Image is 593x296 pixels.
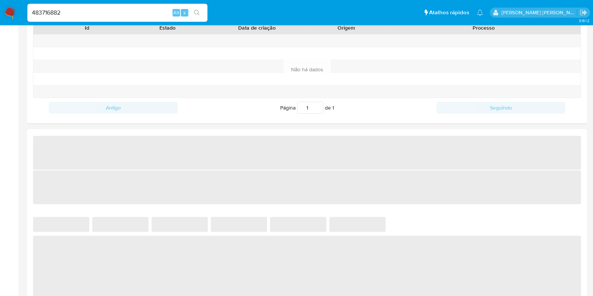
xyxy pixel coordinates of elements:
div: Data de criação [213,24,301,32]
span: 1 [332,104,334,111]
a: Notificações [477,9,483,16]
span: Página de [280,102,334,114]
div: Processo [392,24,575,32]
p: danilo.toledo@mercadolivre.com [501,9,577,16]
span: ‌ [33,217,89,232]
input: Pesquise usuários ou casos... [27,8,207,18]
button: search-icon [189,8,204,18]
button: Seguindo [436,102,565,114]
span: ‌ [211,217,267,232]
span: ‌ [33,136,581,170]
button: Antigo [49,102,178,114]
span: 3.161.2 [578,18,589,24]
div: Id [52,24,122,32]
span: Atalhos rápidos [429,9,469,17]
div: Origem [311,24,381,32]
span: s [183,9,186,16]
span: Alt [173,9,179,16]
span: ‌ [152,217,208,232]
div: Estado [132,24,203,32]
span: ‌ [270,217,326,232]
span: ‌ [329,217,386,232]
span: ‌ [33,170,581,204]
span: ‌ [92,217,149,232]
a: Sair [579,9,587,17]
